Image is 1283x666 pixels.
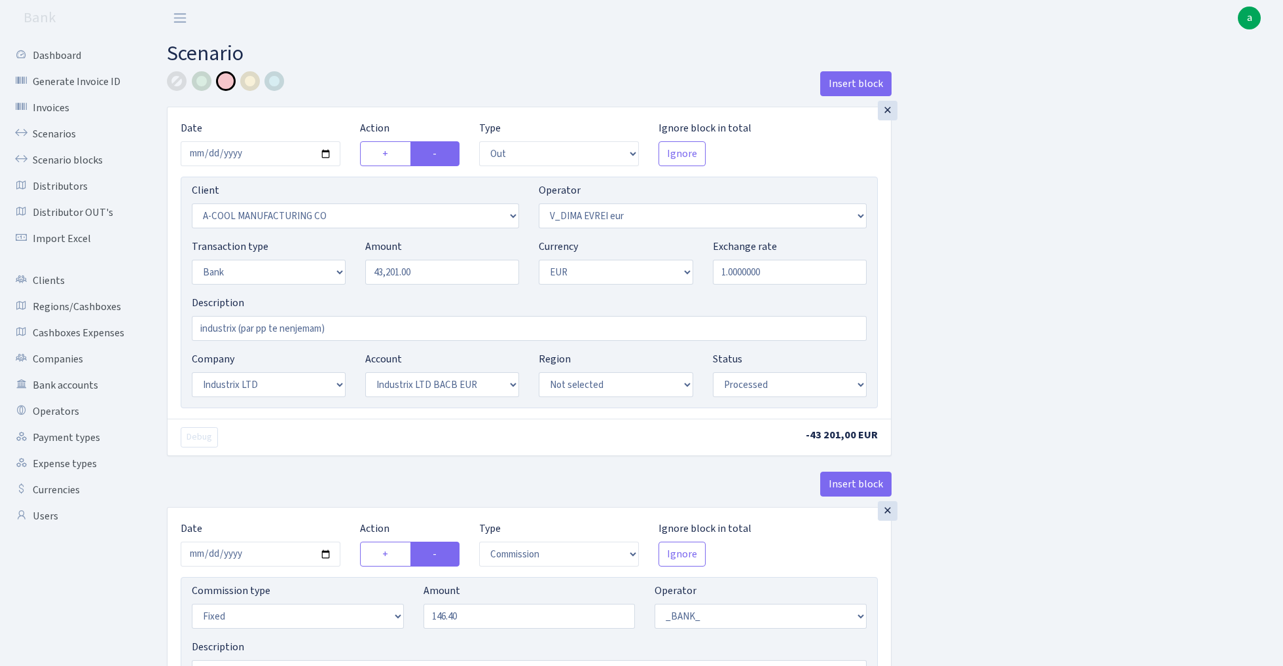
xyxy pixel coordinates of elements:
[7,200,137,226] a: Distributor OUT's
[7,147,137,173] a: Scenario blocks
[713,239,777,254] label: Exchange rate
[192,239,268,254] label: Transaction type
[7,477,137,503] a: Currencies
[410,141,460,166] label: -
[7,69,137,95] a: Generate Invoice ID
[659,141,706,166] button: Ignore
[7,503,137,529] a: Users
[806,428,878,442] span: -43 201,00 EUR
[655,583,696,599] label: Operator
[192,295,244,311] label: Description
[820,71,892,96] button: Insert block
[7,451,137,477] a: Expense types
[1238,7,1261,29] a: a
[7,372,137,398] a: Bank accounts
[7,425,137,451] a: Payment types
[659,120,751,136] label: Ignore block in total
[192,583,270,599] label: Commission type
[7,121,137,147] a: Scenarios
[659,542,706,567] button: Ignore
[424,583,460,599] label: Amount
[360,120,389,136] label: Action
[365,351,402,367] label: Account
[539,239,578,254] label: Currency
[820,472,892,497] button: Insert block
[360,141,411,166] label: +
[410,542,460,567] label: -
[7,226,137,252] a: Import Excel
[7,268,137,294] a: Clients
[164,7,196,29] button: Toggle navigation
[192,639,244,655] label: Description
[7,173,137,200] a: Distributors
[878,501,897,521] div: ×
[7,43,137,69] a: Dashboard
[7,95,137,121] a: Invoices
[7,294,137,320] a: Regions/Cashboxes
[7,320,137,346] a: Cashboxes Expenses
[7,398,137,425] a: Operators
[167,39,244,69] span: Scenario
[659,521,751,536] label: Ignore block in total
[192,351,234,367] label: Company
[181,120,202,136] label: Date
[360,542,411,567] label: +
[181,521,202,536] label: Date
[7,346,137,372] a: Companies
[539,351,571,367] label: Region
[181,427,218,447] button: Debug
[192,183,219,198] label: Client
[713,351,742,367] label: Status
[878,101,897,120] div: ×
[365,239,402,254] label: Amount
[479,521,501,536] label: Type
[360,521,389,536] label: Action
[539,183,581,198] label: Operator
[479,120,501,136] label: Type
